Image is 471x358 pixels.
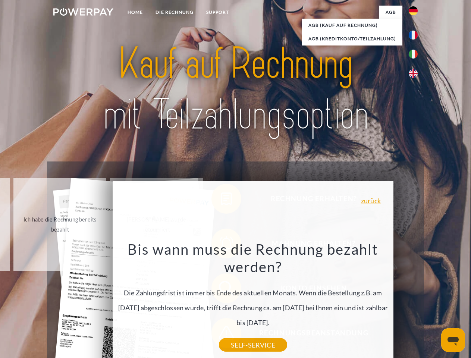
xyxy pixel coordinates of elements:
img: logo-powerpay-white.svg [53,8,113,16]
a: Home [121,6,149,19]
a: AGB (Kauf auf Rechnung) [302,19,402,32]
h3: Bis wann muss die Rechnung bezahlt werden? [117,240,389,276]
div: Ich habe die Rechnung bereits bezahlt [18,214,102,235]
img: en [409,69,418,78]
div: Die Zahlungsfrist ist immer bis Ende des aktuellen Monats. Wenn die Bestellung z.B. am [DATE] abg... [117,240,389,345]
a: SUPPORT [200,6,235,19]
img: fr [409,31,418,40]
a: AGB (Kreditkonto/Teilzahlung) [302,32,402,45]
a: zurück [361,197,381,204]
img: it [409,50,418,59]
a: agb [379,6,402,19]
img: title-powerpay_de.svg [71,36,400,143]
a: DIE RECHNUNG [149,6,200,19]
img: de [409,6,418,15]
iframe: Schaltfläche zum Öffnen des Messaging-Fensters [441,328,465,352]
a: SELF-SERVICE [219,338,287,352]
